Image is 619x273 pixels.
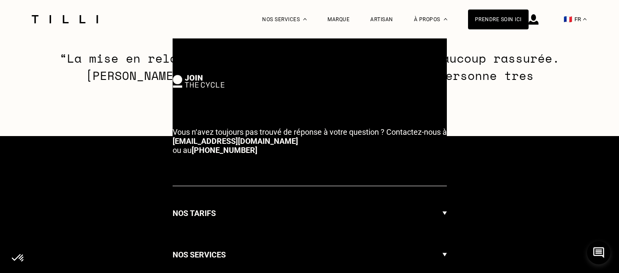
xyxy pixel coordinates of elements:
[529,14,539,25] img: icône connexion
[370,16,393,22] a: Artisan
[173,136,298,146] a: [EMAIL_ADDRESS][DOMAIN_NAME]
[58,29,562,50] h3: [PERSON_NAME]
[173,127,447,136] span: Vous n‘avez toujours pas trouvé de réponse à votre question ? Contactez-nous à
[29,15,101,23] img: Logo du service de couturière Tilli
[173,207,216,220] h3: Nos tarifs
[468,10,529,29] a: Prendre soin ici
[173,75,225,88] img: logo Join The Cycle
[303,18,307,20] img: Menu déroulant
[173,248,226,261] h3: Nos services
[58,50,562,102] p: “La mise en relation avec une professionnelle m’a beaucoup rassurée. [PERSON_NAME] est, en plus d...
[444,18,447,20] img: Menu déroulant à propos
[192,146,257,155] a: [PHONE_NUMBER]
[583,18,587,20] img: menu déroulant
[173,127,447,155] p: ou au
[443,199,447,228] img: Flèche menu déroulant
[327,16,350,22] a: Marque
[564,15,572,23] span: 🇫🇷
[443,241,447,269] img: Flèche menu déroulant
